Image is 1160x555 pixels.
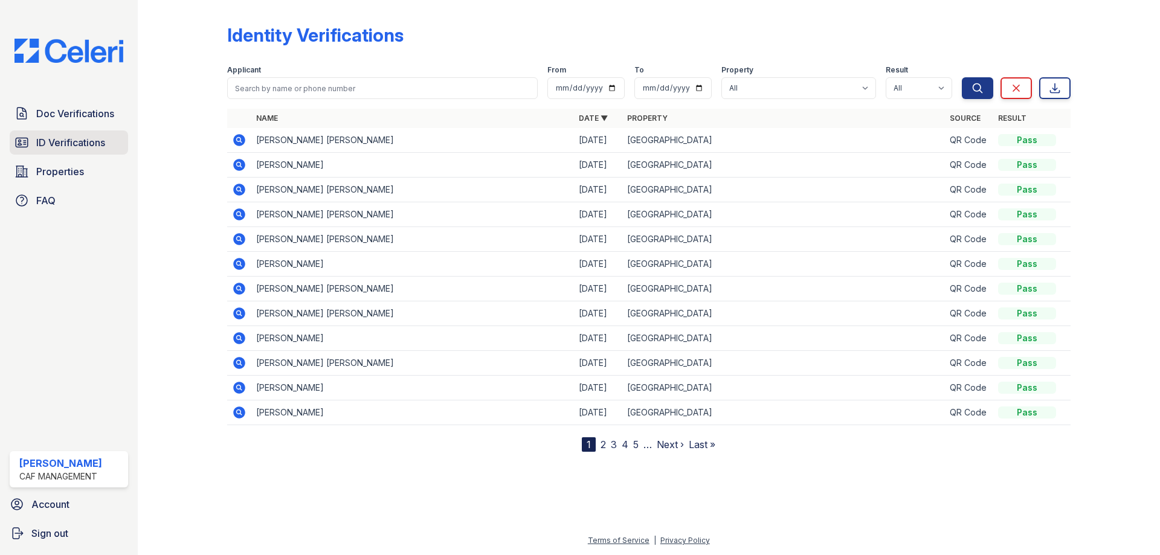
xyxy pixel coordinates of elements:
[622,400,945,425] td: [GEOGRAPHIC_DATA]
[627,114,668,123] a: Property
[36,106,114,121] span: Doc Verifications
[643,437,652,452] span: …
[574,252,622,277] td: [DATE]
[601,438,606,451] a: 2
[227,77,538,99] input: Search by name or phone number
[10,159,128,184] a: Properties
[998,357,1056,369] div: Pass
[251,326,574,351] td: [PERSON_NAME]
[945,202,993,227] td: QR Code
[574,376,622,400] td: [DATE]
[622,301,945,326] td: [GEOGRAPHIC_DATA]
[622,376,945,400] td: [GEOGRAPHIC_DATA]
[886,65,908,75] label: Result
[945,301,993,326] td: QR Code
[251,227,574,252] td: [PERSON_NAME] [PERSON_NAME]
[251,351,574,376] td: [PERSON_NAME] [PERSON_NAME]
[5,521,133,545] a: Sign out
[251,252,574,277] td: [PERSON_NAME]
[950,114,981,123] a: Source
[19,470,102,483] div: CAF Management
[547,65,566,75] label: From
[998,159,1056,171] div: Pass
[945,252,993,277] td: QR Code
[945,351,993,376] td: QR Code
[574,326,622,351] td: [DATE]
[998,233,1056,245] div: Pass
[622,128,945,153] td: [GEOGRAPHIC_DATA]
[622,202,945,227] td: [GEOGRAPHIC_DATA]
[622,277,945,301] td: [GEOGRAPHIC_DATA]
[574,128,622,153] td: [DATE]
[227,24,404,46] div: Identity Verifications
[998,406,1056,419] div: Pass
[582,437,596,452] div: 1
[10,130,128,155] a: ID Verifications
[5,492,133,516] a: Account
[251,153,574,178] td: [PERSON_NAME]
[574,277,622,301] td: [DATE]
[634,65,644,75] label: To
[998,184,1056,196] div: Pass
[251,128,574,153] td: [PERSON_NAME] [PERSON_NAME]
[574,227,622,252] td: [DATE]
[31,526,68,541] span: Sign out
[633,438,639,451] a: 5
[588,536,649,545] a: Terms of Service
[945,227,993,252] td: QR Code
[622,153,945,178] td: [GEOGRAPHIC_DATA]
[251,400,574,425] td: [PERSON_NAME]
[622,252,945,277] td: [GEOGRAPHIC_DATA]
[945,400,993,425] td: QR Code
[622,351,945,376] td: [GEOGRAPHIC_DATA]
[622,326,945,351] td: [GEOGRAPHIC_DATA]
[10,188,128,213] a: FAQ
[251,202,574,227] td: [PERSON_NAME] [PERSON_NAME]
[579,114,608,123] a: Date ▼
[31,497,69,512] span: Account
[689,438,715,451] a: Last »
[574,202,622,227] td: [DATE]
[998,283,1056,295] div: Pass
[660,536,710,545] a: Privacy Policy
[5,39,133,63] img: CE_Logo_Blue-a8612792a0a2168367f1c8372b55b34899dd931a85d93a1a3d3e32e68fde9ad4.png
[574,178,622,202] td: [DATE]
[945,153,993,178] td: QR Code
[251,376,574,400] td: [PERSON_NAME]
[256,114,278,123] a: Name
[721,65,753,75] label: Property
[574,153,622,178] td: [DATE]
[998,382,1056,394] div: Pass
[19,456,102,470] div: [PERSON_NAME]
[998,208,1056,220] div: Pass
[622,178,945,202] td: [GEOGRAPHIC_DATA]
[657,438,684,451] a: Next ›
[945,376,993,400] td: QR Code
[251,301,574,326] td: [PERSON_NAME] [PERSON_NAME]
[945,178,993,202] td: QR Code
[36,193,56,208] span: FAQ
[945,128,993,153] td: QR Code
[251,277,574,301] td: [PERSON_NAME] [PERSON_NAME]
[10,101,128,126] a: Doc Verifications
[227,65,261,75] label: Applicant
[622,438,628,451] a: 4
[622,227,945,252] td: [GEOGRAPHIC_DATA]
[574,351,622,376] td: [DATE]
[611,438,617,451] a: 3
[574,400,622,425] td: [DATE]
[251,178,574,202] td: [PERSON_NAME] [PERSON_NAME]
[998,307,1056,319] div: Pass
[998,332,1056,344] div: Pass
[36,164,84,179] span: Properties
[945,277,993,301] td: QR Code
[36,135,105,150] span: ID Verifications
[998,114,1026,123] a: Result
[574,301,622,326] td: [DATE]
[654,536,656,545] div: |
[945,326,993,351] td: QR Code
[998,258,1056,270] div: Pass
[998,134,1056,146] div: Pass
